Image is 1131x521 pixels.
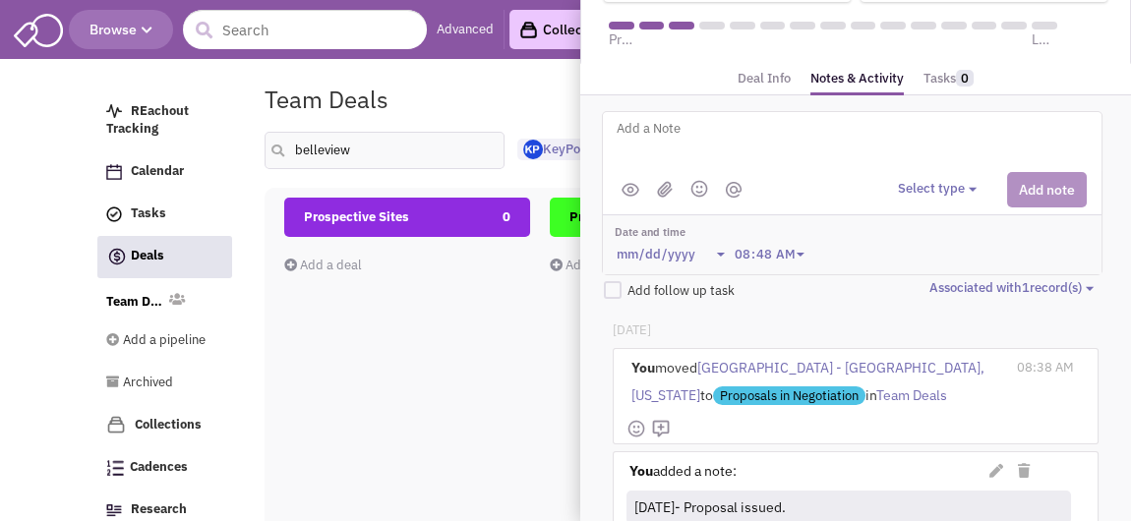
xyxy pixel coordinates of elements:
[106,293,164,312] a: Team Deals
[876,386,947,404] span: Team Deals
[131,163,184,180] span: Calendar
[96,93,232,149] a: REachout Tracking
[613,321,1098,340] p: [DATE]
[265,132,505,169] input: Search deals
[517,139,668,161] button: KeyPoint Partners
[503,198,510,237] span: 0
[106,365,229,402] a: Archived
[626,349,1008,413] div: moved to in
[810,65,904,96] a: Notes & Activity
[523,140,543,159] img: Gp5tB00MpEGTGSMiAkF79g.png
[550,257,627,273] a: Add a deal
[929,279,1100,298] button: Associated with1record(s)
[106,460,124,476] img: Cadences_logo.png
[107,245,127,268] img: icon-deals.svg
[1022,279,1030,296] span: 1
[96,406,232,444] a: Collections
[131,205,166,222] span: Tasks
[265,87,388,112] h1: Team Deals
[609,29,634,49] span: Prospective Sites
[629,462,653,480] strong: You
[96,449,232,487] a: Cadences
[989,464,1003,478] i: Edit Note
[726,182,742,198] img: mantion.png
[106,164,122,180] img: Calendar.png
[690,180,708,198] img: emoji.png
[629,461,737,481] label: added a note:
[1018,464,1030,478] i: Delete Note
[519,21,538,39] img: icon-collection-lavender-black.svg
[626,419,646,438] img: face-smile.png
[183,10,427,49] input: Search
[923,65,974,93] a: Tasks
[437,21,494,39] a: Advanced
[106,206,122,222] img: icon-tasks.png
[569,208,736,225] span: Proposals Issued/Received
[956,70,974,87] span: 0
[523,141,649,157] span: KeyPoint Partners
[106,102,189,138] span: REachout Tracking
[96,153,232,191] a: Calendar
[130,459,188,476] span: Cadences
[622,183,639,197] img: public.png
[651,419,671,438] img: mdi_comment-add-outline.png
[89,21,152,38] span: Browse
[1017,359,1074,376] span: 08:38 AM
[509,10,624,49] a: Collections
[615,225,813,241] label: Date and time
[69,10,173,49] button: Browse
[631,359,655,376] b: You
[284,257,362,273] a: Add a deal
[96,196,232,233] a: Tasks
[106,322,229,360] a: Add a pipeline
[713,386,865,405] span: Proposals in Negotiation
[631,359,984,404] span: [GEOGRAPHIC_DATA] - [GEOGRAPHIC_DATA], [US_STATE]
[898,180,982,199] button: Select type
[106,504,122,516] img: Research.png
[657,181,673,198] img: (jpg,png,gif,doc,docx,xls,xlsx,pdf,txt)
[106,415,126,434] img: icon-collection-lavender.png
[97,236,232,278] a: Deals
[738,65,791,93] a: Deal Info
[304,208,409,225] span: Prospective Sites
[14,10,63,47] img: SmartAdmin
[135,416,202,433] span: Collections
[1032,29,1057,49] span: Lease executed
[627,282,735,299] span: Add follow up task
